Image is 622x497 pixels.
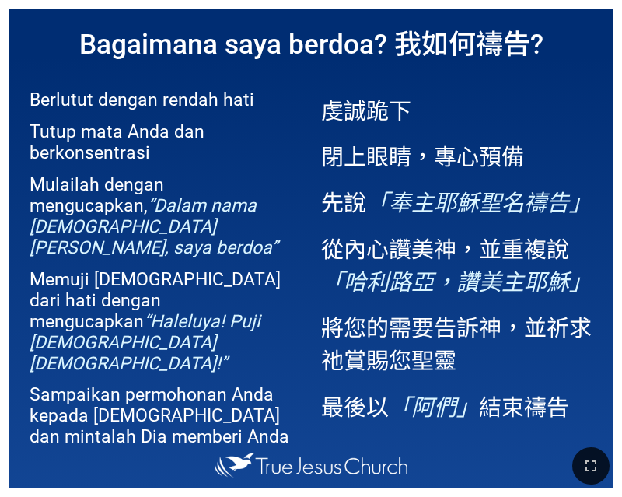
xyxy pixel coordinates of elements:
p: 閉上眼睛，專心預備 [321,138,593,171]
p: 先說 [321,184,593,217]
p: Sampaikan permohonan Anda kepada [DEMOGRAPHIC_DATA] dan mintalah Dia memberi Anda [DEMOGRAPHIC_DATA] [30,384,302,468]
p: Tutup mata Anda dan berkonsentrasi [30,121,302,163]
em: 「阿們」 [389,394,479,421]
p: Memuji [DEMOGRAPHIC_DATA] dari hati dengan mengucapkan [30,269,302,374]
p: 最後以 結束禱告 [321,389,593,422]
em: “Dalam nama [DEMOGRAPHIC_DATA] [PERSON_NAME], saya berdoa” [30,195,278,258]
p: Berlutut dengan rendah hati [30,89,302,110]
h1: Bagaimana saya berdoa? 我如何禱告? [9,9,613,74]
em: “Haleluya! Puji [DEMOGRAPHIC_DATA] [DEMOGRAPHIC_DATA]!” [30,311,260,374]
p: 虔誠跪下 [321,93,593,125]
p: 從內心讚美神，並重複說 [321,231,593,296]
p: 將您的需要告訴神，並祈求祂賞賜您聖靈 [321,310,593,375]
em: 「奉主耶穌聖名禱告」 [366,190,592,216]
p: Mulailah dengan mengucapkan, [30,174,302,258]
em: 「哈利路亞，讚美主耶穌」 [321,269,592,296]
